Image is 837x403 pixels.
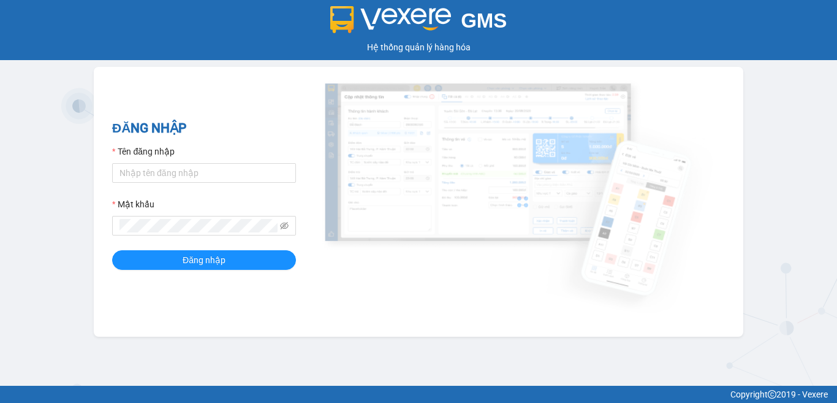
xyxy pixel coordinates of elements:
[768,390,776,399] span: copyright
[461,9,507,32] span: GMS
[280,221,289,230] span: eye-invisible
[112,250,296,270] button: Đăng nhập
[112,163,296,183] input: Tên đăng nhập
[330,18,507,28] a: GMS
[119,219,278,232] input: Mật khẩu
[183,253,225,267] span: Đăng nhập
[3,40,834,54] div: Hệ thống quản lý hàng hóa
[330,6,452,33] img: logo 2
[112,118,296,139] h2: ĐĂNG NHẬP
[112,145,175,158] label: Tên đăng nhập
[9,388,828,401] div: Copyright 2019 - Vexere
[112,198,154,211] label: Mật khẩu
